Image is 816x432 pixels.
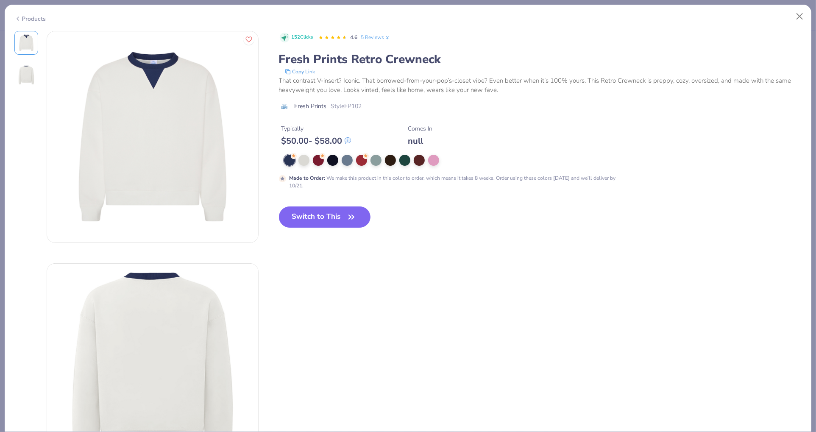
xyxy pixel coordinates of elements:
[290,174,618,190] div: We make this product in this color to order, which means it takes 8 weeks. Order using these colo...
[351,34,358,41] span: 4.6
[318,31,347,45] div: 4.6 Stars
[408,136,433,146] div: null
[279,206,371,228] button: Switch to This
[792,8,808,25] button: Close
[361,33,390,41] a: 5 Reviews
[290,175,326,181] strong: Made to Order :
[331,102,362,111] span: Style FP102
[16,33,36,53] img: Front
[243,34,254,45] button: Like
[14,14,46,23] div: Products
[292,34,313,41] span: 152 Clicks
[281,124,351,133] div: Typically
[279,76,802,95] div: That contrast V-insert? Iconic. That borrowed-from-your-pop’s-closet vibe? Even better when it’s ...
[47,31,258,242] img: Front
[16,65,36,85] img: Back
[279,103,290,110] img: brand logo
[281,136,351,146] div: $ 50.00 - $ 58.00
[295,102,327,111] span: Fresh Prints
[408,124,433,133] div: Comes In
[282,67,318,76] button: copy to clipboard
[279,51,802,67] div: Fresh Prints Retro Crewneck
